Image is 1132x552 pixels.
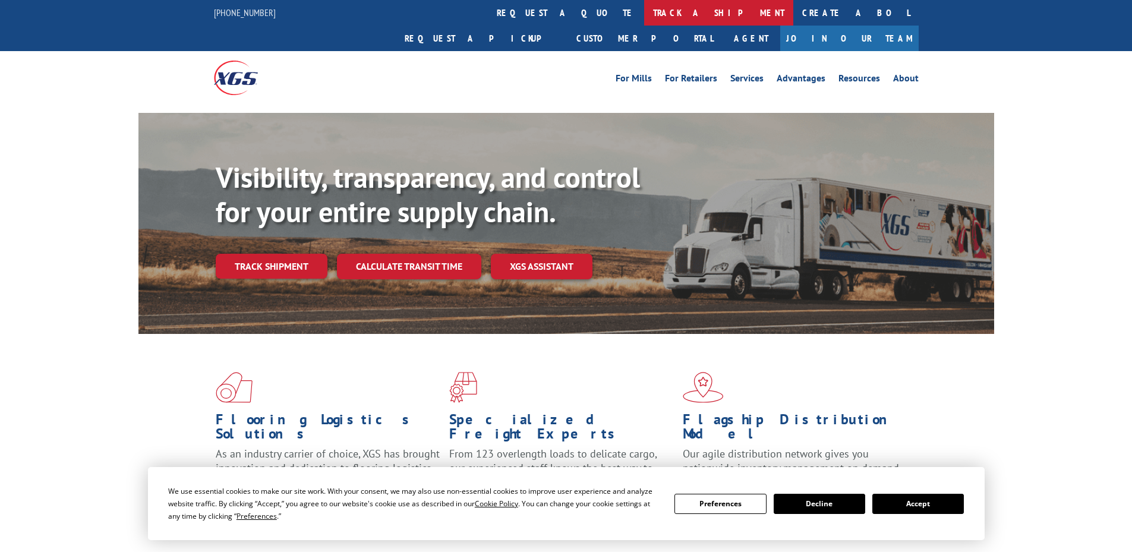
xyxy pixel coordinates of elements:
a: Customer Portal [567,26,722,51]
span: As an industry carrier of choice, XGS has brought innovation and dedication to flooring logistics... [216,447,440,489]
a: About [893,74,919,87]
a: Services [730,74,764,87]
div: Cookie Consent Prompt [148,467,985,540]
a: Resources [838,74,880,87]
a: Join Our Team [780,26,919,51]
img: xgs-icon-flagship-distribution-model-red [683,372,724,403]
h1: Flooring Logistics Solutions [216,412,440,447]
p: From 123 overlength loads to delicate cargo, our experienced staff knows the best way to move you... [449,447,674,500]
img: xgs-icon-focused-on-flooring-red [449,372,477,403]
h1: Specialized Freight Experts [449,412,674,447]
div: We use essential cookies to make our site work. With your consent, we may also use non-essential ... [168,485,660,522]
a: For Mills [616,74,652,87]
img: xgs-icon-total-supply-chain-intelligence-red [216,372,253,403]
span: Cookie Policy [475,499,518,509]
h1: Flagship Distribution Model [683,412,907,447]
button: Decline [774,494,865,514]
a: Advantages [777,74,825,87]
a: Track shipment [216,254,327,279]
a: Request a pickup [396,26,567,51]
a: XGS ASSISTANT [491,254,592,279]
a: [PHONE_NUMBER] [214,7,276,18]
button: Preferences [674,494,766,514]
span: Our agile distribution network gives you nationwide inventory management on demand. [683,447,901,475]
b: Visibility, transparency, and control for your entire supply chain. [216,159,640,230]
a: Agent [722,26,780,51]
a: Calculate transit time [337,254,481,279]
span: Preferences [237,511,277,521]
button: Accept [872,494,964,514]
a: For Retailers [665,74,717,87]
